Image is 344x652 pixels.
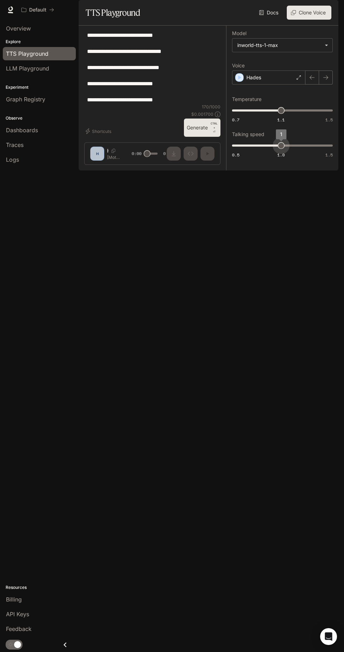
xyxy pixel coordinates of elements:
p: Voice [232,63,245,68]
p: ⏎ [211,121,218,134]
span: 1.5 [325,117,333,123]
p: Model [232,31,246,36]
span: 1 [280,131,282,137]
span: 1.5 [325,152,333,158]
p: Hades [246,74,261,81]
span: 1.1 [277,117,285,123]
p: Talking speed [232,132,264,137]
span: 1.0 [277,152,285,158]
p: Temperature [232,97,262,102]
div: inworld-tts-1-max [232,39,332,52]
h1: TTS Playground [86,6,140,20]
p: CTRL + [211,121,218,130]
button: Clone Voice [287,6,331,20]
div: Open Intercom Messenger [320,628,337,645]
button: GenerateCTRL +⏎ [184,119,220,137]
button: Shortcuts [84,126,114,137]
p: Default [29,7,46,13]
span: 0.7 [232,117,239,123]
button: All workspaces [18,3,57,17]
div: inworld-tts-1-max [237,42,321,49]
a: Docs [258,6,281,20]
span: 0.5 [232,152,239,158]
